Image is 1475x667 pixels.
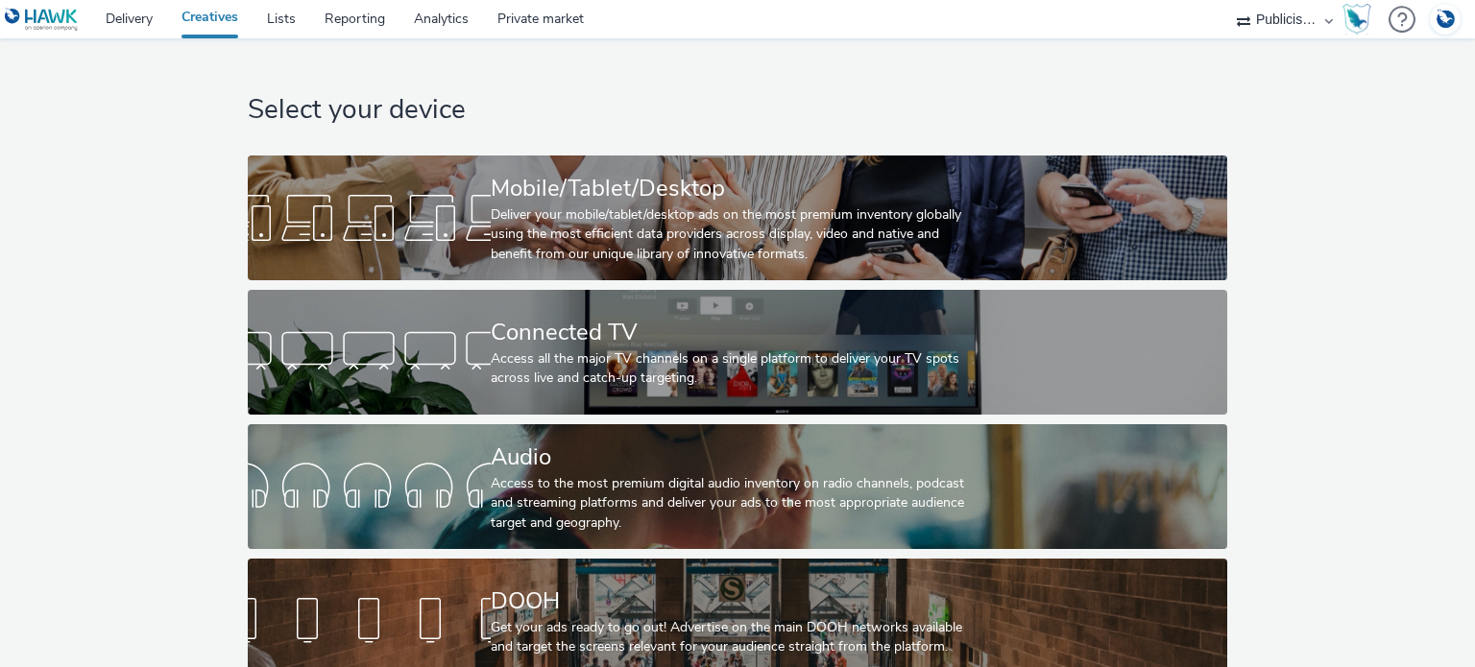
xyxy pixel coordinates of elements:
div: Audio [491,441,977,474]
div: Access to the most premium digital audio inventory on radio channels, podcast and streaming platf... [491,474,977,533]
div: Get your ads ready to go out! Advertise on the main DOOH networks available and target the screen... [491,618,977,657]
a: Mobile/Tablet/DesktopDeliver your mobile/tablet/desktop ads on the most premium inventory globall... [248,155,1226,280]
div: Mobile/Tablet/Desktop [491,172,977,205]
h1: Select your device [248,92,1226,129]
a: AudioAccess to the most premium digital audio inventory on radio channels, podcast and streaming ... [248,424,1226,549]
img: undefined Logo [5,8,79,32]
div: Access all the major TV channels on a single platform to deliver your TV spots across live and ca... [491,349,977,389]
a: Connected TVAccess all the major TV channels on a single platform to deliver your TV spots across... [248,290,1226,415]
div: Deliver your mobile/tablet/desktop ads on the most premium inventory globally using the most effi... [491,205,977,264]
div: DOOH [491,584,977,618]
img: Hawk Academy [1342,4,1371,35]
img: Account DE [1431,4,1460,36]
a: Hawk Academy [1342,4,1379,35]
div: Connected TV [491,316,977,349]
